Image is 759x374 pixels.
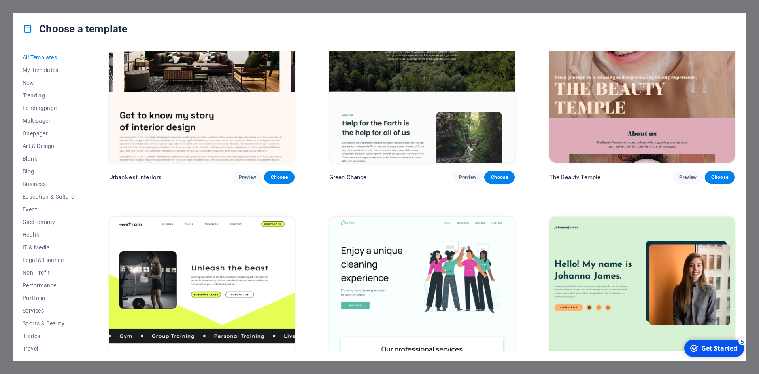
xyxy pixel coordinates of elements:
span: Performance [23,282,74,289]
span: Art & Design [23,143,74,149]
button: All Templates [23,51,74,64]
span: Event [23,206,74,213]
span: Health [23,232,74,238]
button: Portfolio [23,292,74,304]
button: IT & Media [23,241,74,254]
div: 5 [59,1,66,9]
button: Landingpage [23,102,74,114]
span: Trades [23,333,74,339]
span: Choose [491,174,508,180]
span: Preview [239,174,256,180]
button: Choose [705,171,735,184]
button: Blank [23,152,74,165]
button: Trending [23,89,74,102]
button: Art & Design [23,140,74,152]
span: Choose [711,174,729,180]
span: Portfolio [23,295,74,301]
button: Blog [23,165,74,178]
p: Green Change [329,173,367,181]
button: Trades [23,330,74,342]
button: Non-Profit [23,266,74,279]
p: The Beauty Temple [549,173,600,181]
span: Travel [23,346,74,352]
span: Services [23,308,74,314]
span: Onepager [23,130,74,137]
span: New [23,80,74,86]
button: Education & Culture [23,190,74,203]
span: Non-Profit [23,270,74,276]
p: UrbanNest Interiors [109,173,162,181]
span: IT & Media [23,244,74,251]
button: Choose [484,171,514,184]
span: All Templates [23,54,74,61]
button: Sports & Beauty [23,317,74,330]
div: Get Started 5 items remaining, 0% complete [4,3,64,21]
span: Preview [679,174,697,180]
button: Performance [23,279,74,292]
button: Services [23,304,74,317]
button: Legal & Finance [23,254,74,266]
button: Choose [264,171,294,184]
div: Get Started [21,8,57,16]
span: Preview [459,174,476,180]
span: Sports & Beauty [23,320,74,327]
span: Legal & Finance [23,257,74,263]
button: Gastronomy [23,216,74,228]
button: New [23,76,74,89]
h4: Choose a template [23,23,127,35]
button: Preview [232,171,262,184]
span: Landingpage [23,105,74,111]
span: Education & Culture [23,194,74,200]
span: Gastronomy [23,219,74,225]
button: Preview [673,171,703,184]
button: My Templates [23,64,74,76]
span: Trending [23,92,74,99]
button: Business [23,178,74,190]
span: Multipager [23,118,74,124]
span: Blank [23,156,74,162]
button: Multipager [23,114,74,127]
button: Onepager [23,127,74,140]
span: Business [23,181,74,187]
button: Event [23,203,74,216]
span: My Templates [23,67,74,73]
span: Choose [270,174,288,180]
button: Health [23,228,74,241]
span: Blog [23,168,74,175]
button: Travel [23,342,74,355]
button: Preview [453,171,483,184]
